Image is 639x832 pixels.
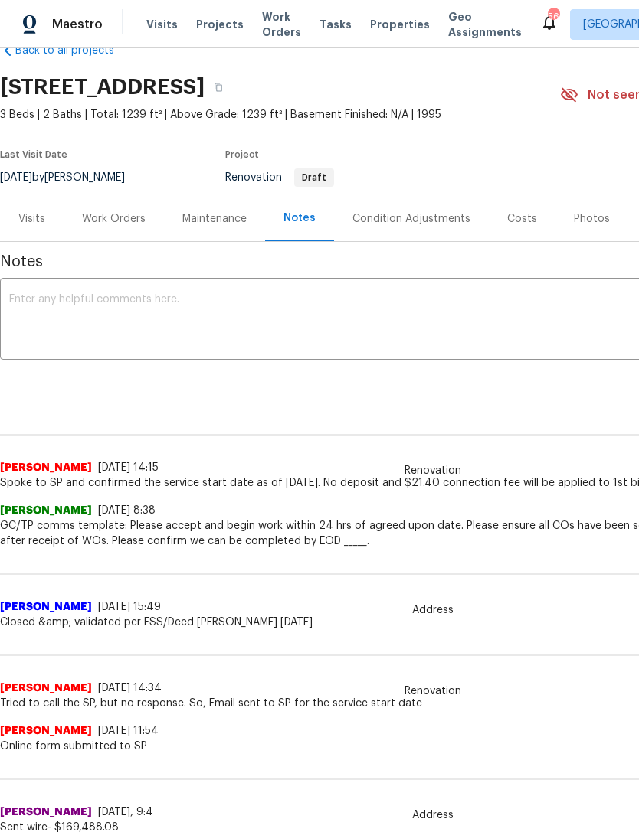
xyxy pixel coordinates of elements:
[225,172,334,183] span: Renovation
[296,173,333,182] span: Draft
[196,17,244,32] span: Projects
[548,9,559,24] div: 56
[352,211,470,227] div: Condition Adjustments
[507,211,537,227] div: Costs
[182,211,247,227] div: Maintenance
[98,602,161,612] span: [DATE] 15:49
[283,210,316,226] div: Notes
[98,462,159,473] span: [DATE] 14:15
[52,17,103,32] span: Maestro
[98,726,159,736] span: [DATE] 11:54
[98,807,153,817] span: [DATE], 9:4
[98,505,156,516] span: [DATE] 8:38
[403,808,463,823] span: Address
[205,73,232,101] button: Copy Address
[370,17,430,32] span: Properties
[403,602,463,618] span: Address
[319,19,352,30] span: Tasks
[82,211,146,227] div: Work Orders
[262,9,301,40] span: Work Orders
[18,211,45,227] div: Visits
[225,150,259,159] span: Project
[574,211,610,227] div: Photos
[448,9,522,40] span: Geo Assignments
[395,463,470,478] span: Renovation
[98,683,162,693] span: [DATE] 14:34
[146,17,178,32] span: Visits
[395,684,470,699] span: Renovation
